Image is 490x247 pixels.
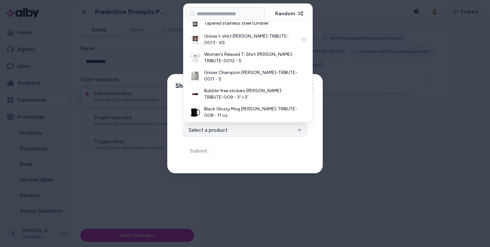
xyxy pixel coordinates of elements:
[268,6,310,21] button: Random
[204,88,298,101] h3: Bubble-free stickers [PERSON_NAME]-TRIBUTE-009 - 3″×3″
[204,70,298,83] h3: Unisex Champion [PERSON_NAME]-TRIBUTE-0011 - S
[173,79,226,93] h2: Shopper Context
[204,106,298,119] h3: Black Glossy Mug [PERSON_NAME]-TRIBUTE-008 - 11 oz
[189,90,202,99] img: Bubble-free stickers KIRK-TRIBUTE-009 - 3″×3″
[204,20,298,27] h3: Tapered stainless steel tumbler
[183,124,307,137] button: Select a product
[204,33,298,46] h3: Unisex t-shirt [PERSON_NAME]-TRIBUTE-0013 - XS
[189,108,202,117] img: Black Glossy Mug KIRK-TRIBUTE-008 - 11 oz
[189,54,202,63] img: Women's Relaxed T-Shirt KIRK-TRIBUTE-0012 - S
[189,19,202,28] img: Tapered stainless steel tumbler
[189,72,202,81] img: Unisex Champion hoodie KIRK-TRIBUTE-0011 - S
[189,35,202,44] img: Unisex t-shirt KIRK-TRIBUTE-0013 - XS
[204,52,298,65] h3: Women's Relaxed T-Shirt [PERSON_NAME]-TRIBUTE-0012 - S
